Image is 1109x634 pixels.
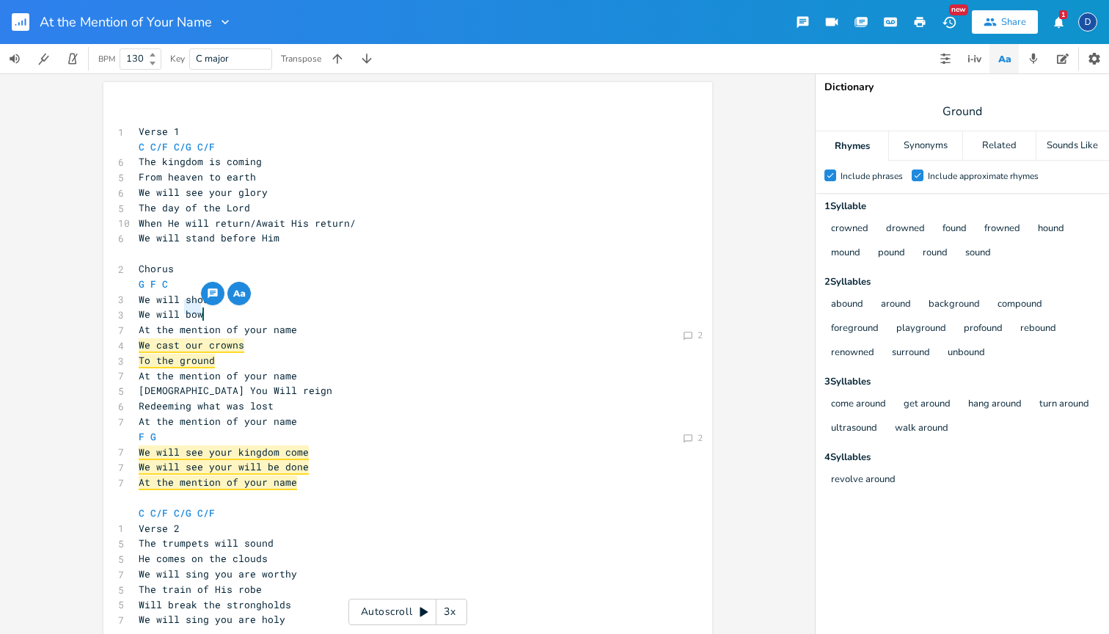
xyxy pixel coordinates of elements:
div: Transpose [281,54,321,63]
span: We will see your will be done [139,460,309,475]
span: At the mention of your name [139,415,297,428]
div: Dictionary [824,82,1100,92]
span: The trumpets will sound [139,536,274,550]
span: G [139,277,144,291]
div: David Jones [1078,12,1097,32]
span: At the mention of your name [139,475,297,490]
button: found [943,223,967,236]
span: We will shout [139,293,215,306]
button: mound [831,247,860,260]
div: 2 [698,331,703,340]
button: ultrasound [831,423,877,435]
div: Synonyms [889,131,962,161]
button: hound [1038,223,1064,236]
span: We will see your glory [139,186,268,199]
div: Include phrases [841,172,903,181]
button: foreground [831,323,879,335]
div: BPM [98,55,115,63]
span: The train of His robe [139,583,262,596]
span: The kingdom is coming [139,155,262,168]
span: Ground [943,103,982,120]
button: frowned [984,223,1020,236]
button: get around [904,398,951,411]
span: C/G [174,140,191,153]
button: renowned [831,347,874,360]
button: walk around [895,423,948,435]
div: Share [1001,15,1026,29]
button: surround [892,347,930,360]
button: D [1078,5,1097,39]
span: From heaven to earth [139,170,256,183]
span: G [150,430,156,443]
button: 1 [1044,9,1073,35]
span: We will sing you are worthy [139,567,297,580]
span: Redeeming what was lost [139,399,274,412]
span: We will sing you are holy [139,613,285,626]
div: 3x [436,599,463,625]
span: F [139,430,144,443]
button: turn around [1039,398,1089,411]
span: We will bow [139,307,203,321]
div: 1 Syllable [824,202,1100,211]
span: C/F [197,140,215,153]
button: sound [965,247,991,260]
span: [DEMOGRAPHIC_DATA] You Will reign [139,384,332,397]
span: C [139,506,144,520]
div: 2 [698,434,703,442]
span: C major [196,52,229,65]
button: come around [831,398,886,411]
div: Key [170,54,185,63]
button: hang around [968,398,1022,411]
button: rebound [1020,323,1056,335]
span: Verse 2 [139,522,180,535]
span: C/G [174,506,191,520]
button: around [881,299,911,311]
button: revolve around [831,474,896,487]
div: 2 Syllable s [824,277,1100,287]
span: We will stand before Him [139,231,279,244]
span: When He will return/Await His return/ [139,216,356,230]
span: C/F [150,506,168,520]
button: crowned [831,223,868,236]
div: Rhymes [816,131,888,161]
span: We cast our crowns [139,338,244,353]
div: 4 Syllable s [824,453,1100,462]
span: C/F [150,140,168,153]
button: profound [964,323,1003,335]
button: Share [972,10,1038,34]
span: He comes on the clouds [139,552,268,565]
span: We will see your kingdom come [139,445,309,460]
span: Chorus [139,262,174,275]
span: F [150,277,156,291]
button: unbound [948,347,985,360]
div: Sounds Like [1036,131,1109,161]
span: To the ground [139,354,215,368]
button: round [923,247,948,260]
div: 1 [1059,10,1067,19]
span: C/F [197,506,215,520]
span: C [139,140,144,153]
button: New [934,9,964,35]
div: Autoscroll [348,599,467,625]
span: At the mention of your name [139,369,297,382]
span: The day of the Lord [139,201,250,214]
button: abound [831,299,863,311]
div: Include approximate rhymes [928,172,1039,181]
span: At the mention of your name [139,323,297,336]
button: compound [998,299,1042,311]
span: At the Mention of Your Name [40,15,212,29]
span: C [162,277,168,291]
button: playground [896,323,946,335]
span: Verse 1 [139,125,180,138]
div: Related [963,131,1036,161]
button: drowned [886,223,925,236]
div: New [949,4,968,15]
button: background [929,299,980,311]
button: pound [878,247,905,260]
div: 3 Syllable s [824,377,1100,387]
span: Will break the strongholds [139,598,291,611]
